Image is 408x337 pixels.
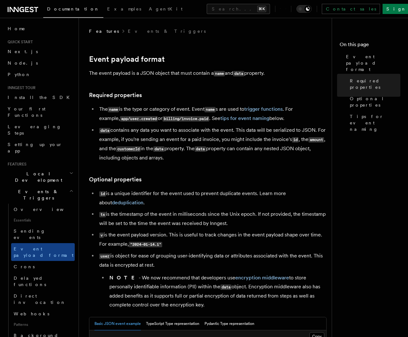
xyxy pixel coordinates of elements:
span: Leveraging Steps [8,124,61,136]
span: Optional properties [350,95,400,108]
a: Tips for event naming [347,111,400,135]
button: Local Development [5,168,75,186]
span: Event payload format [346,53,400,73]
span: Documentation [47,6,100,11]
code: ts [99,212,106,217]
code: id [292,137,299,143]
span: Quick start [5,39,33,45]
code: user [99,254,110,259]
span: Overview [14,207,79,212]
span: Direct invocation [14,293,66,305]
button: Toggle dark mode [296,5,312,13]
span: Crons [14,264,35,269]
li: is a unique identifier for the event used to prevent duplicate events. Learn more about . [97,189,327,207]
span: Required properties [350,78,400,90]
span: Features [5,162,26,167]
a: Your first Functions [5,103,75,121]
button: Basic JSON event example [94,317,141,330]
span: Features [89,28,119,34]
button: TypeScript Type representation [146,317,199,330]
a: Documentation [43,2,103,18]
li: - We now recommend that developers use to store personally identifiable information (PII) within ... [107,273,327,309]
button: Search...⌘K [207,4,270,14]
span: Event payload format [14,246,73,258]
code: customerId [116,146,141,152]
a: Delayed functions [11,272,75,290]
a: trigger functions [244,106,283,112]
span: Essentials [11,215,75,225]
a: Optional properties [347,93,400,111]
a: Overview [11,204,75,215]
a: Required properties [89,91,142,100]
strong: NOTE [109,275,139,281]
span: Examples [107,6,141,11]
code: data [195,146,206,152]
button: Pydantic Type representation [204,317,254,330]
kbd: ⌘K [257,6,266,12]
a: Event payload format [343,51,400,75]
a: Node.js [5,57,75,69]
a: Python [5,69,75,80]
span: Inngest tour [5,85,36,90]
h4: On this page [340,41,400,51]
a: tips for event naming [220,115,269,121]
span: Webhooks [14,311,49,316]
span: AgentKit [149,6,183,11]
a: Required properties [347,75,400,93]
li: is the event payload version. This is useful to track changes in the event payload shape over tim... [97,230,327,249]
code: data [99,128,110,133]
code: "2024-01-14.1" [129,242,162,247]
span: Next.js [8,49,38,54]
span: Python [8,72,31,77]
span: Node.js [8,60,38,66]
p: The event payload is a JSON object that must contain a and property. [89,69,327,78]
li: contains any data you want to associate with the event. This data will be serialized to JSON. For... [97,126,327,162]
a: Crons [11,261,75,272]
li: The is the type or category of event. Event s are used to . For example, or . See below. [97,105,327,123]
span: Sending events [14,228,45,240]
a: Home [5,23,75,34]
span: Patterns [11,319,75,330]
a: deduplication [112,200,143,206]
span: Install the SDK [8,95,73,100]
a: Event payload format [89,55,165,64]
code: name [108,107,119,112]
a: Setting up your app [5,139,75,157]
code: name [214,71,225,76]
code: name [204,107,216,112]
a: Next.js [5,46,75,57]
code: v [99,233,104,238]
a: Event payload format [11,243,75,261]
code: amount [308,137,324,143]
a: Events & Triggers [128,28,206,34]
li: is object for ease of grouping user-identifying data or attributes associated with the event. Thi... [97,251,327,309]
span: Tips for event naming [350,113,400,132]
a: Sending events [11,225,75,243]
a: Contact sales [322,4,380,14]
a: Optional properties [89,175,142,184]
a: Leveraging Steps [5,121,75,139]
code: id [99,191,106,197]
a: Examples [103,2,145,17]
span: Local Development [5,171,69,183]
a: Install the SDK [5,92,75,103]
span: Events & Triggers [5,188,69,201]
a: AgentKit [145,2,186,17]
code: billing/invoice.paid [163,116,209,122]
span: Setting up your app [8,142,62,153]
a: encryption middleware [235,275,289,281]
a: Direct invocation [11,290,75,308]
code: data [233,71,244,76]
code: data [220,284,232,290]
li: is the timestamp of the event in milliseconds since the Unix epoch. If not provided, the timestam... [97,210,327,228]
code: app/user.created [120,116,158,122]
code: data [153,146,164,152]
span: Your first Functions [8,106,45,118]
span: Home [8,25,25,32]
span: Delayed functions [14,276,46,287]
button: Events & Triggers [5,186,75,204]
a: Webhooks [11,308,75,319]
